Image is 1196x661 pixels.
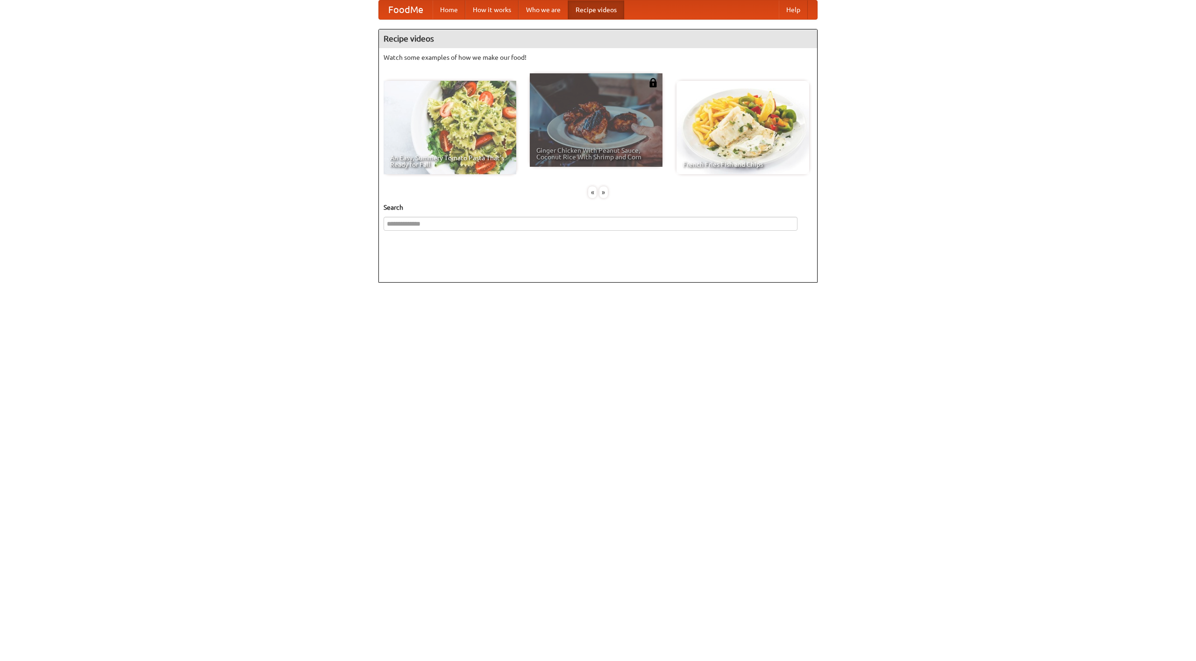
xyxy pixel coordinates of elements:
[390,155,510,168] span: An Easy, Summery Tomato Pasta That's Ready for Fall
[519,0,568,19] a: Who we are
[384,81,516,174] a: An Easy, Summery Tomato Pasta That's Ready for Fall
[379,29,817,48] h4: Recipe videos
[676,81,809,174] a: French Fries Fish and Chips
[599,186,608,198] div: »
[433,0,465,19] a: Home
[568,0,624,19] a: Recipe videos
[465,0,519,19] a: How it works
[379,0,433,19] a: FoodMe
[384,203,812,212] h5: Search
[588,186,597,198] div: «
[384,53,812,62] p: Watch some examples of how we make our food!
[648,78,658,87] img: 483408.png
[779,0,808,19] a: Help
[683,161,803,168] span: French Fries Fish and Chips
